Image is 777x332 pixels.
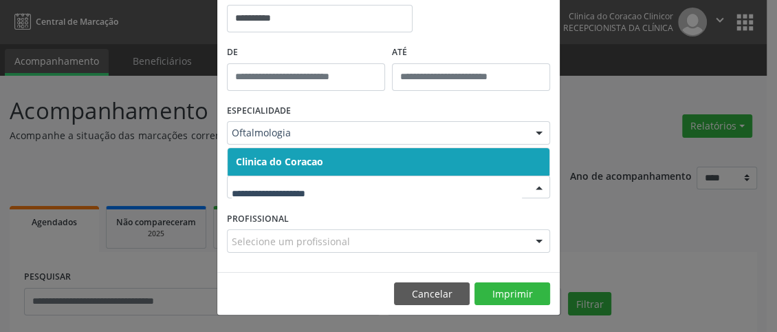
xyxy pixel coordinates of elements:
label: ATÉ [392,42,550,63]
label: PROFISSIONAL [227,208,289,229]
button: Imprimir [474,282,550,306]
label: De [227,42,385,63]
span: Selecione um profissional [232,234,350,249]
span: Clinica do Coracao [236,155,323,168]
button: Cancelar [394,282,470,306]
span: Oftalmologia [232,126,522,140]
label: ESPECIALIDADE [227,101,291,122]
